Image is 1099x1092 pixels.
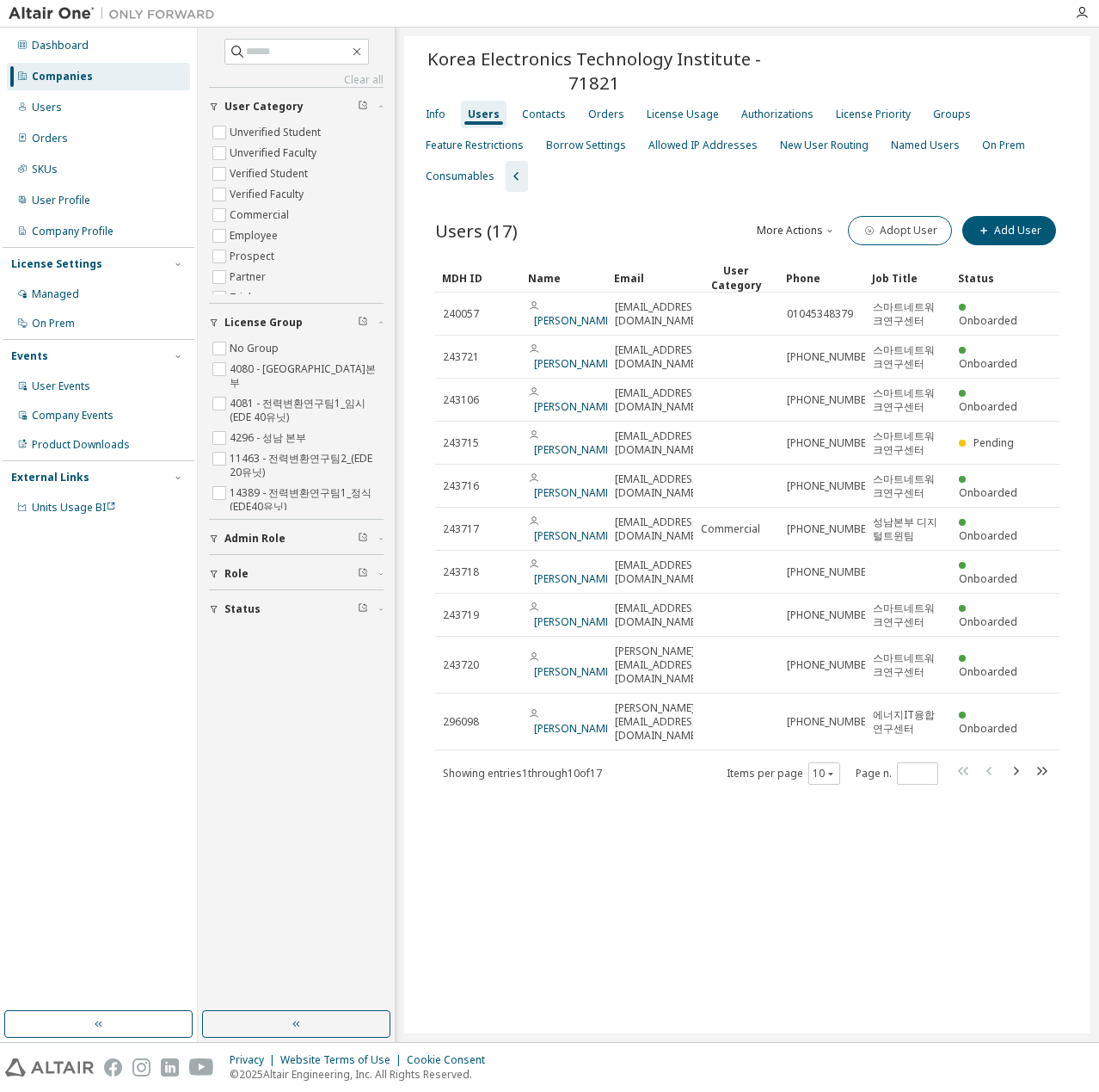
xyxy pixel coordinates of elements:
[443,350,479,364] span: 243721
[528,264,600,292] div: Name
[534,528,614,543] a: [PERSON_NAME]
[959,721,1017,736] span: Onboarded
[435,219,518,243] span: Users (17)
[856,762,938,785] span: Page n.
[787,436,875,450] span: [PHONE_NUMBER]
[873,300,943,328] span: 스마트네트워크연구센터
[615,558,702,586] span: [EMAIL_ADDRESS][DOMAIN_NAME]
[426,108,445,121] div: Info
[614,264,686,292] div: Email
[959,614,1017,629] span: Onboarded
[11,349,48,363] div: Events
[959,313,1017,328] span: Onboarded
[959,528,1017,543] span: Onboarded
[615,343,702,371] span: [EMAIL_ADDRESS][DOMAIN_NAME]
[443,522,479,536] span: 243717
[32,70,93,83] div: Companies
[209,88,384,126] button: User Category
[5,1058,94,1077] img: altair_logo.svg
[224,316,303,330] span: License Group
[982,139,1025,152] div: On Prem
[755,216,838,245] button: More Actions
[727,762,840,785] span: Items per page
[443,436,479,450] span: 243715
[873,429,943,457] span: 스마트네트워크연구센터
[873,343,943,371] span: 스마트네트워크연구센터
[534,442,614,457] a: [PERSON_NAME]
[161,1058,179,1077] img: linkedin.svg
[534,721,614,736] a: [PERSON_NAME]
[872,264,944,292] div: Job Title
[426,139,524,152] div: Feature Restrictions
[209,520,384,558] button: Admin Role
[962,216,1056,245] button: Add User
[32,194,90,207] div: User Profile
[786,264,858,292] div: Phone
[230,143,320,163] label: Unverified Faculty
[443,715,479,729] span: 296098
[209,304,384,342] button: License Group
[787,393,875,407] span: [PHONE_NUMBER]
[443,565,479,579] span: 243718
[32,39,89,52] div: Dashboard
[615,602,702,629] span: [EMAIL_ADDRESS][DOMAIN_NAME]
[230,393,384,428] label: 4081 - 전력변환연구팀1_임시(EDE 40유닛)
[741,108,814,121] div: Authorizations
[873,386,943,414] span: 스마트네트워크연구센터
[230,287,255,308] label: Trial
[230,246,278,267] label: Prospect
[959,664,1017,679] span: Onboarded
[443,658,479,672] span: 243720
[891,139,960,152] div: Named Users
[9,5,224,22] img: Altair One
[787,608,875,622] span: [PHONE_NUMBER]
[933,108,971,121] div: Groups
[32,163,58,176] div: SKUs
[443,608,479,622] span: 243719
[230,267,269,287] label: Partner
[224,532,285,546] span: Admin Role
[230,483,384,517] label: 14389 - 전력변환연구팀1_정식(EDE40유닛)
[813,767,836,780] button: 10
[522,108,566,121] div: Contacts
[32,500,116,515] span: Units Usage BI
[588,108,624,121] div: Orders
[973,435,1014,450] span: Pending
[787,522,875,536] span: [PHONE_NUMBER]
[209,73,384,87] a: Clear all
[189,1058,214,1077] img: youtube.svg
[230,1053,280,1067] div: Privacy
[426,170,494,183] div: Consumables
[358,602,368,616] span: Clear filter
[787,715,875,729] span: [PHONE_NUMBER]
[224,567,249,581] span: Role
[873,708,943,736] span: 에너지IT융합연구센터
[280,1053,407,1067] div: Website Terms of Use
[615,300,702,328] span: [EMAIL_ADDRESS][DOMAIN_NAME]
[534,399,614,414] a: [PERSON_NAME]
[230,338,282,359] label: No Group
[443,307,479,321] span: 240057
[873,602,943,629] span: 스마트네트워크연구센터
[32,379,90,393] div: User Events
[209,590,384,628] button: Status
[787,307,853,321] span: 01045348379
[32,225,114,238] div: Company Profile
[32,409,114,423] div: Company Events
[32,317,75,330] div: On Prem
[873,515,943,543] span: 성남본부 디지털트윈팀
[615,386,702,414] span: [EMAIL_ADDRESS][DOMAIN_NAME]
[414,46,773,95] span: Korea Electronics Technology Institute - 71821
[787,479,875,493] span: [PHONE_NUMBER]
[615,645,702,686] span: [PERSON_NAME][EMAIL_ADDRESS][DOMAIN_NAME]
[701,522,760,536] span: Commercial
[442,264,514,292] div: MDH ID
[11,471,89,484] div: External Links
[873,651,943,679] span: 스마트네트워크연구센터
[443,479,479,493] span: 243716
[873,472,943,500] span: 스마트네트워크연구센터
[959,356,1017,371] span: Onboarded
[647,108,719,121] div: License Usage
[787,565,875,579] span: [PHONE_NUMBER]
[230,359,384,393] label: 4080 - [GEOGRAPHIC_DATA]본부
